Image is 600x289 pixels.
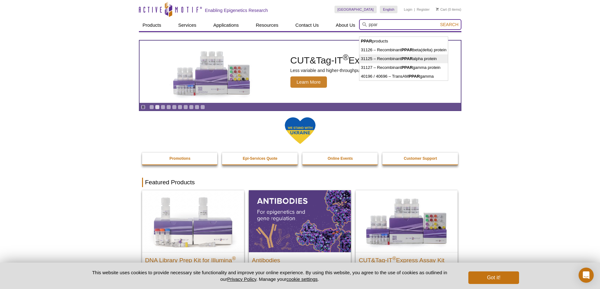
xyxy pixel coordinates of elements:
[166,105,171,109] a: Go to slide 4
[436,8,439,11] img: Your Cart
[139,19,165,31] a: Products
[142,178,458,187] h2: Featured Products
[382,153,459,164] a: Customer Support
[149,105,154,109] a: Go to slide 1
[414,6,415,13] li: |
[252,19,282,31] a: Resources
[402,47,413,52] strong: PPAR
[359,46,448,54] li: 31126 – Recombinant beta(delta) protein
[172,105,177,109] a: Go to slide 5
[436,7,447,12] a: Cart
[359,37,448,46] li: products
[334,6,377,13] a: [GEOGRAPHIC_DATA]
[359,54,448,63] li: 31125 – Recombinant alpha protein
[290,56,439,65] h2: CUT&Tag-IT Express Assay Kit
[169,156,191,161] strong: Promotions
[436,6,461,13] li: (0 items)
[332,19,359,31] a: About Us
[402,65,413,70] strong: PPAR
[356,190,458,286] a: CUT&Tag-IT® Express Assay Kit CUT&Tag-IT®Express Assay Kit Less variable and higher-throughput ge...
[200,105,205,109] a: Go to slide 10
[160,37,264,106] img: CUT&Tag-IT Express Assay Kit
[361,39,372,43] strong: PPAR
[249,190,351,252] img: All Antibodies
[292,19,323,31] a: Contact Us
[359,63,448,72] li: 31127 – Recombinant gamma protein
[140,41,461,103] article: CUT&Tag-IT Express Assay Kit
[359,19,461,30] input: Keyword, Cat. No.
[222,153,298,164] a: Epi-Services Quote
[142,153,218,164] a: Promotions
[392,255,396,261] sup: ®
[141,105,146,109] a: Toggle autoplay
[174,19,200,31] a: Services
[243,156,277,161] strong: Epi-Services Quote
[409,74,420,79] strong: PPAR
[290,76,327,88] span: Learn More
[356,190,458,252] img: CUT&Tag-IT® Express Assay Kit
[402,56,413,61] strong: PPAR
[155,105,160,109] a: Go to slide 2
[232,255,236,261] sup: ®
[161,105,165,109] a: Go to slide 3
[209,19,243,31] a: Applications
[140,41,461,103] a: CUT&Tag-IT Express Assay Kit CUT&Tag-IT®Express Assay Kit Less variable and higher-throughput gen...
[195,105,199,109] a: Go to slide 9
[286,276,317,282] button: cookie settings
[404,7,412,12] a: Login
[343,53,348,62] sup: ®
[579,268,594,283] div: Open Intercom Messenger
[189,105,194,109] a: Go to slide 8
[178,105,182,109] a: Go to slide 6
[468,271,519,284] button: Got it!
[302,153,379,164] a: Online Events
[380,6,397,13] a: English
[284,117,316,145] img: We Stand With Ukraine
[142,190,244,252] img: DNA Library Prep Kit for Illumina
[183,105,188,109] a: Go to slide 7
[145,254,241,264] h2: DNA Library Prep Kit for Illumina
[417,7,430,12] a: Register
[290,68,439,73] p: Less variable and higher-throughput genome-wide profiling of histone marks
[328,156,353,161] strong: Online Events
[404,156,437,161] strong: Customer Support
[205,8,268,13] h2: Enabling Epigenetics Research
[359,72,448,81] li: 40196 / 40696 – TransAM gamma
[81,269,458,282] p: This website uses cookies to provide necessary site functionality and improve your online experie...
[440,22,458,27] span: Search
[438,22,460,27] button: Search
[252,254,348,264] h2: Antibodies
[359,254,454,264] h2: CUT&Tag-IT Express Assay Kit
[249,190,351,286] a: All Antibodies Antibodies Application-tested antibodies for ChIP, CUT&Tag, and CUT&RUN.
[227,276,256,282] a: Privacy Policy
